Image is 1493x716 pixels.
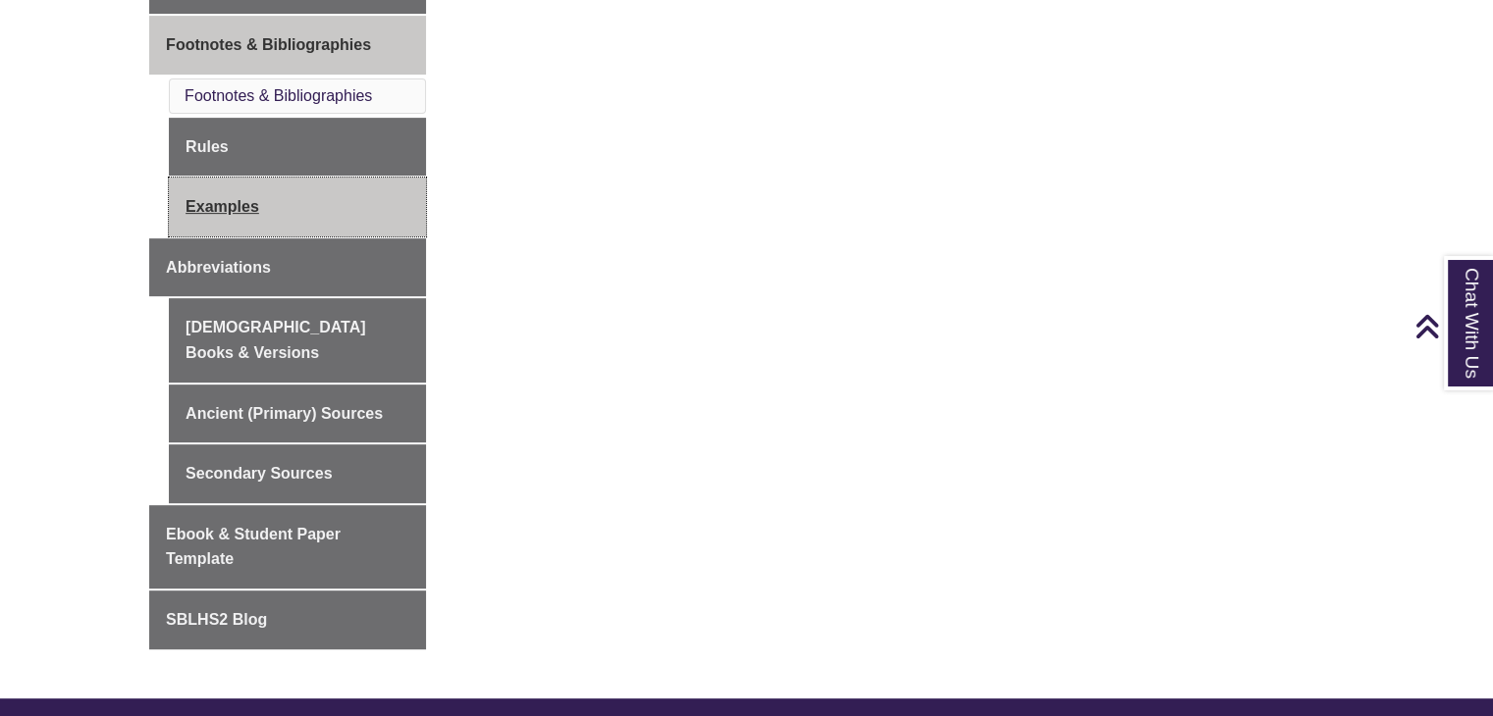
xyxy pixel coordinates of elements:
[166,611,267,628] span: SBLHS2 Blog
[185,87,372,104] a: Footnotes & Bibliographies
[149,16,426,75] a: Footnotes & Bibliographies
[169,298,426,382] a: [DEMOGRAPHIC_DATA] Books & Versions
[169,178,426,236] a: Examples
[166,259,271,276] span: Abbreviations
[169,444,426,503] a: Secondary Sources
[149,590,426,649] a: SBLHS2 Blog
[169,118,426,177] a: Rules
[169,384,426,443] a: Ancient (Primary) Sources
[166,36,371,53] span: Footnotes & Bibliographies
[1414,313,1488,339] a: Back to Top
[149,505,426,588] a: Ebook & Student Paper Template
[166,526,341,568] span: Ebook & Student Paper Template
[149,238,426,297] a: Abbreviations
